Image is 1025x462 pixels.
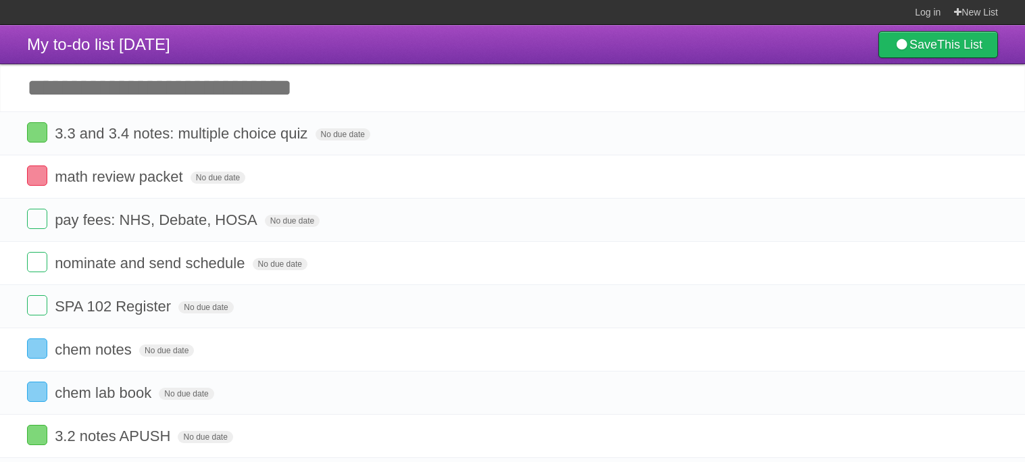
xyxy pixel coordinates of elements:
[55,341,135,358] span: chem notes
[27,209,47,229] label: Done
[55,298,174,315] span: SPA 102 Register
[27,122,47,143] label: Done
[27,295,47,315] label: Done
[27,252,47,272] label: Done
[878,31,998,58] a: SaveThis List
[55,168,186,185] span: math review packet
[55,384,155,401] span: chem lab book
[55,125,311,142] span: 3.3 and 3.4 notes: multiple choice quiz
[27,165,47,186] label: Done
[27,425,47,445] label: Done
[937,38,982,51] b: This List
[191,172,245,184] span: No due date
[27,382,47,402] label: Done
[55,211,261,228] span: pay fees: NHS, Debate, HOSA
[55,255,248,272] span: nominate and send schedule
[27,338,47,359] label: Done
[178,431,232,443] span: No due date
[316,128,370,140] span: No due date
[178,301,233,313] span: No due date
[27,35,170,53] span: My to-do list [DATE]
[139,344,194,357] span: No due date
[159,388,214,400] span: No due date
[55,428,174,444] span: 3.2 notes APUSH
[265,215,320,227] span: No due date
[253,258,307,270] span: No due date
